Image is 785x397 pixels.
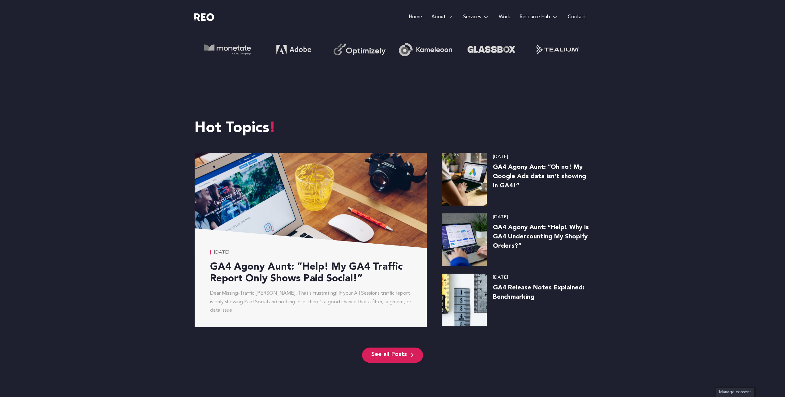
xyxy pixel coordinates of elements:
a: [DATE] [493,153,508,161]
a: [DATE] [493,213,508,221]
a: See all Posts [362,348,423,363]
a: GA4 Release Notes Explained: Benchmarking [493,285,584,300]
a: Dear Missing-Traffic [PERSON_NAME], That’s frustrating! If your All Sessions traffic report is on... [210,291,411,313]
a: GA4 Agony Aunt: “Help! My GA4 Traffic Report Only Shows Paid Social!” [210,262,403,284]
time: [DATE] [493,275,508,280]
span: Manage consent [719,390,751,394]
a: [DATE] [493,274,508,282]
span: See all Posts [371,352,407,358]
a: GA4 Agony Aunt: “Help! Why Is GA4 Undercounting My Shopify Orders?” [493,224,589,249]
a: [DATE] [210,249,229,257]
a: GA4 Agony Aunt: “Oh no! My Google Ads data isn’t showing in GA4!” [493,164,586,189]
time: [DATE] [493,155,508,159]
time: [DATE] [214,250,229,255]
time: [DATE] [493,215,508,220]
span: Hot Topics [195,121,276,136]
